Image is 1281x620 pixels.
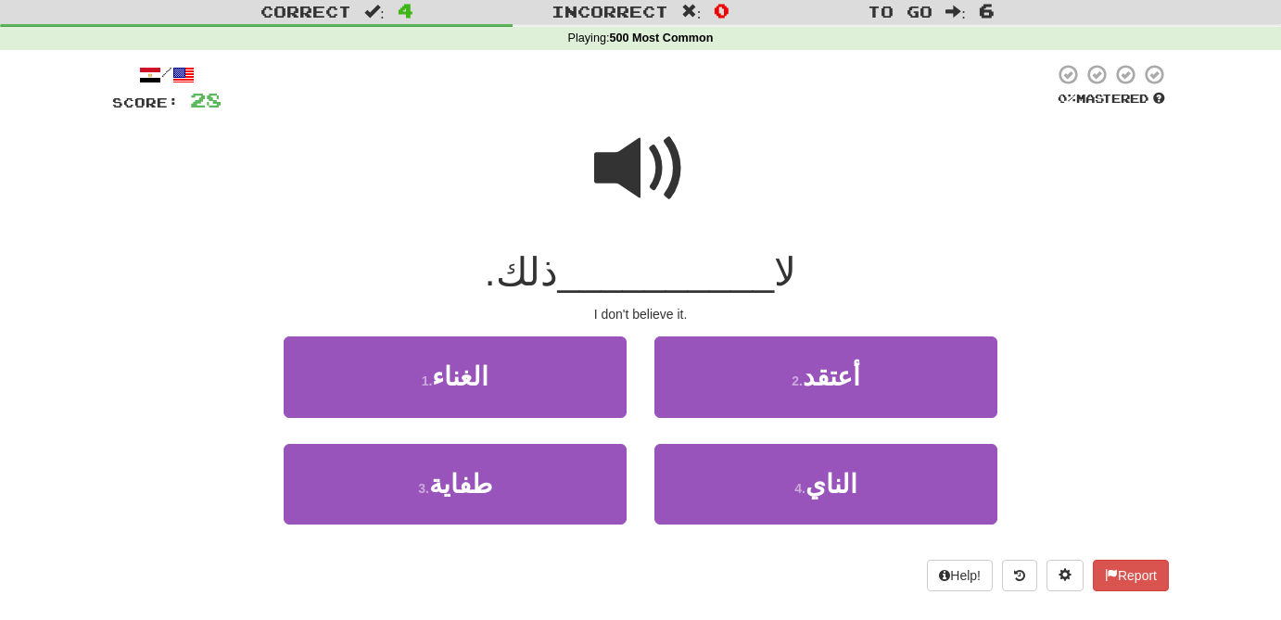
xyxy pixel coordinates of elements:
button: 4.الناي [654,444,997,525]
small: 3 . [418,481,429,496]
button: Report [1093,560,1169,591]
span: طفاية [429,470,492,499]
span: To go [868,2,932,20]
span: : [364,4,385,19]
span: : [681,4,702,19]
span: لا [774,250,796,294]
div: I don't believe it. [112,305,1169,323]
div: / [112,63,222,86]
small: 4 . [794,481,805,496]
span: Correct [260,2,351,20]
span: الغناء [432,362,488,391]
div: Mastered [1054,91,1169,108]
span: __________ [558,250,775,294]
button: 2.أعتقد [654,336,997,417]
button: 3.طفاية [284,444,627,525]
span: 28 [190,88,222,111]
span: Score: [112,95,179,110]
span: : [945,4,966,19]
small: 2 . [792,373,803,388]
button: Round history (alt+y) [1002,560,1037,591]
button: Help! [927,560,993,591]
span: ذلك. [485,250,558,294]
button: 1.الغناء [284,336,627,417]
span: 0 % [1058,91,1076,106]
span: أعتقد [803,362,860,391]
span: Incorrect [552,2,668,20]
small: 1 . [422,373,433,388]
strong: 500 Most Common [609,32,713,44]
span: الناي [805,470,857,499]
